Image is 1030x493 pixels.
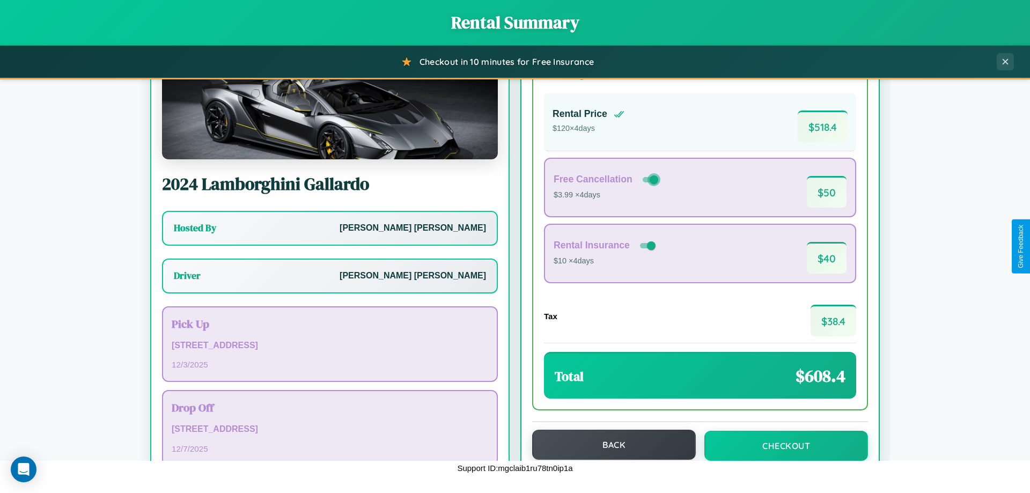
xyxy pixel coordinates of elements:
[704,431,868,461] button: Checkout
[174,222,216,234] h3: Hosted By
[544,312,557,321] h4: Tax
[553,108,607,120] h4: Rental Price
[554,254,658,268] p: $10 × 4 days
[1017,225,1025,268] div: Give Feedback
[340,220,486,236] p: [PERSON_NAME] [PERSON_NAME]
[11,457,36,482] div: Open Intercom Messenger
[554,188,660,202] p: $3.99 × 4 days
[11,11,1019,34] h1: Rental Summary
[807,242,847,274] span: $ 40
[172,442,488,456] p: 12 / 7 / 2025
[811,305,856,336] span: $ 38.4
[807,176,847,208] span: $ 50
[172,338,488,354] p: [STREET_ADDRESS]
[172,400,488,415] h3: Drop Off
[798,111,848,142] span: $ 518.4
[174,269,201,282] h3: Driver
[172,357,488,372] p: 12 / 3 / 2025
[796,364,845,388] span: $ 608.4
[553,122,624,136] p: $ 120 × 4 days
[555,367,584,385] h3: Total
[554,174,632,185] h4: Free Cancellation
[532,430,696,460] button: Back
[457,461,572,475] p: Support ID: mgclaib1ru78tn0ip1a
[162,172,498,196] h2: 2024 Lamborghini Gallardo
[172,316,488,332] h3: Pick Up
[420,56,594,67] span: Checkout in 10 minutes for Free Insurance
[340,268,486,284] p: [PERSON_NAME] [PERSON_NAME]
[162,52,498,159] img: Lamborghini Gallardo
[554,240,630,251] h4: Rental Insurance
[172,422,488,437] p: [STREET_ADDRESS]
